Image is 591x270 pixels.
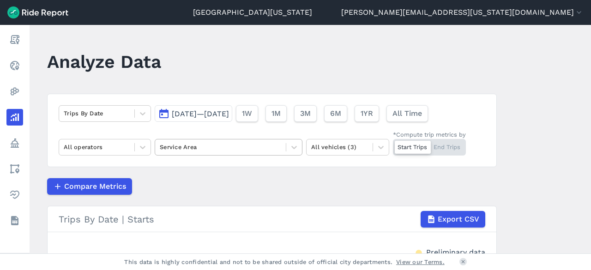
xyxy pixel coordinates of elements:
a: Analyze [6,109,23,126]
span: Compare Metrics [64,181,126,192]
span: 3M [300,108,311,119]
a: [GEOGRAPHIC_DATA][US_STATE] [193,7,312,18]
span: 1W [242,108,252,119]
a: Policy [6,135,23,151]
a: Areas [6,161,23,177]
button: 3M [294,105,317,122]
div: *Compute trip metrics by [393,130,466,139]
button: [PERSON_NAME][EMAIL_ADDRESS][US_STATE][DOMAIN_NAME] [341,7,584,18]
a: View our Terms. [396,258,445,266]
span: 6M [330,108,341,119]
a: Health [6,186,23,203]
span: 1YR [361,108,373,119]
button: Export CSV [421,211,485,228]
a: Heatmaps [6,83,23,100]
button: All Time [386,105,428,122]
img: Ride Report [7,6,68,18]
a: Realtime [6,57,23,74]
button: [DATE]—[DATE] [155,105,232,122]
div: Trips By Date | Starts [59,211,485,228]
div: Preliminary data [426,247,485,257]
span: All Time [392,108,422,119]
a: Report [6,31,23,48]
span: Export CSV [438,214,479,225]
h1: Analyze Data [47,49,161,74]
button: 1M [265,105,287,122]
button: Compare Metrics [47,178,132,195]
button: 6M [324,105,347,122]
span: [DATE]—[DATE] [172,109,229,118]
a: Datasets [6,212,23,229]
button: 1YR [355,105,379,122]
button: 1W [236,105,258,122]
span: 1M [271,108,281,119]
